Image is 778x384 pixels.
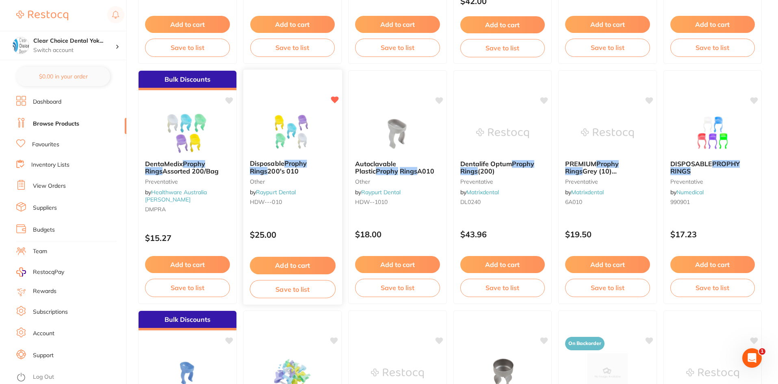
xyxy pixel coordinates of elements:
p: $19.50 [565,230,650,239]
a: RestocqPay [16,267,64,277]
p: $15.27 [145,233,230,243]
span: Autoclavable Plastic [355,160,396,175]
small: other [249,178,335,184]
button: Add to cart [670,16,755,33]
span: 1 [759,348,765,355]
div: Bulk Discounts [139,71,236,90]
a: Account [33,330,54,338]
em: Prophy [183,160,205,168]
button: Add to cart [145,256,230,273]
img: PREMIUM Prophy Rings Grey (10) Autoclavable [581,113,634,154]
a: Matrixdental [571,189,604,196]
img: Autoclavable Plastic Prophy Rings A010 [371,113,424,154]
p: $43.96 [460,230,545,239]
em: Rings [460,167,478,175]
span: DMPRA [145,206,166,213]
b: Disposable Prophy Rings 200's 010 [249,160,335,175]
img: Disposable Prophy Rings 200's 010 [266,112,319,153]
small: other [355,178,440,185]
button: Add to cart [250,16,335,33]
button: Add to cart [355,16,440,33]
span: RestocqPay [33,268,64,276]
a: Restocq Logo [16,6,68,25]
button: Add to cart [460,256,545,273]
span: Dentalife Optum [460,160,512,168]
a: Subscriptions [33,308,68,316]
button: Add to cart [145,16,230,33]
p: $25.00 [249,230,335,239]
span: by [145,189,207,203]
small: Preventative [145,178,230,185]
a: Raypurt Dental [361,189,401,196]
small: preventative [565,178,650,185]
button: Save to list [460,39,545,57]
button: Add to cart [460,16,545,33]
button: Save to list [670,39,755,56]
em: Rings [145,167,163,175]
a: Raypurt Dental [256,189,296,196]
a: Inventory Lists [31,161,69,169]
button: Add to cart [565,16,650,33]
a: View Orders [33,182,66,190]
button: Add to cart [249,257,335,274]
span: DL0240 [460,198,481,206]
a: Rewards [33,287,56,295]
span: 200's 010 [267,167,299,175]
button: Log Out [16,371,124,384]
img: RestocqPay [16,267,26,277]
img: Dentalife Optum Prophy Rings (200) [476,113,529,154]
button: Save to list [565,279,650,297]
a: Log Out [33,373,54,381]
em: Prophy [512,160,534,168]
img: DentaMedix Prophy Rings Assorted 200/Bag [161,113,214,154]
button: Save to list [670,279,755,297]
span: by [565,189,604,196]
p: Switch account [33,46,115,54]
p: $18.00 [355,230,440,239]
em: Rings [400,167,417,175]
em: PROPHY [712,160,740,168]
span: 6A010 [565,198,582,206]
a: Suppliers [33,204,57,212]
a: Numedical [676,189,704,196]
img: Restocq Logo [16,11,68,20]
b: Dentalife Optum Prophy Rings (200) [460,160,545,175]
button: Save to list [250,39,335,56]
span: (200) [478,167,495,175]
button: $0.00 in your order [16,67,110,86]
span: Disposable [249,159,284,167]
button: Save to list [145,279,230,297]
a: Team [33,247,47,256]
button: Add to cart [355,256,440,273]
span: by [249,189,295,196]
a: Favourites [32,141,59,149]
a: Budgets [33,226,55,234]
b: Autoclavable Plastic Prophy Rings A010 [355,160,440,175]
span: by [355,189,401,196]
span: by [670,189,704,196]
span: On Backorder [565,337,605,350]
em: Prophy [596,160,619,168]
span: Assorted 200/Bag [163,167,219,175]
em: Prophy [284,159,307,167]
h4: Clear Choice Dental Yokine [33,37,115,45]
button: Save to list [145,39,230,56]
em: Rings [565,167,583,175]
span: 990901 [670,198,690,206]
button: Save to list [355,39,440,56]
a: Dashboard [33,98,61,106]
span: by [460,189,499,196]
small: preventative [460,178,545,185]
em: Rings [249,167,267,175]
span: HDW---010 [249,198,282,206]
button: Save to list [565,39,650,56]
a: Browse Products [33,120,79,128]
span: A010 [417,167,434,175]
a: Support [33,351,54,360]
iframe: Intercom live chat [742,348,762,368]
b: PREMIUM Prophy Rings Grey (10) Autoclavable [565,160,650,175]
span: DISPOSABLE [670,160,712,168]
button: Add to cart [565,256,650,273]
em: Prophy [376,167,398,175]
div: Bulk Discounts [139,311,236,330]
